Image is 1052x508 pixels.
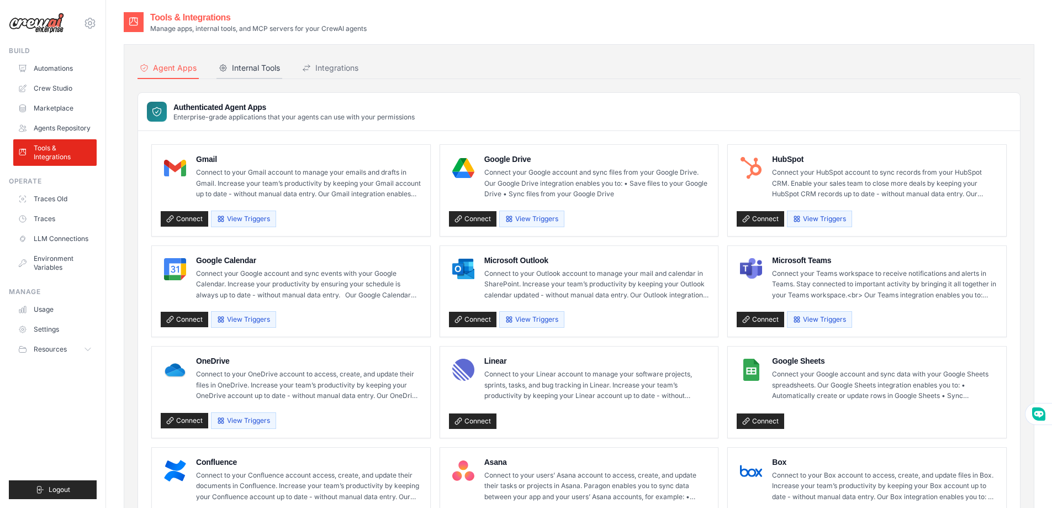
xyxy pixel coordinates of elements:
a: Settings [13,321,97,338]
div: Internal Tools [219,62,280,74]
img: Gmail Logo [164,157,186,179]
a: Connect [737,211,784,227]
button: Logout [9,480,97,499]
img: Asana Logo [452,460,474,482]
p: Manage apps, internal tools, and MCP servers for your CrewAI agents [150,24,367,33]
a: Connect [449,413,496,429]
img: Logo [9,13,64,34]
h4: Confluence [196,457,421,468]
p: Connect your Google account and sync data with your Google Sheets spreadsheets. Our Google Sheets... [772,369,997,401]
h4: Microsoft Outlook [484,255,710,266]
h4: Gmail [196,154,421,165]
p: Connect to your Confluence account access, create, and update their documents in Confluence. Incr... [196,470,421,502]
button: View Triggers [787,311,852,328]
p: Connect to your Box account to access, create, and update files in Box. Increase your team’s prod... [772,470,997,502]
p: Connect your Google account and sync files from your Google Drive. Our Google Drive integration e... [484,167,710,200]
p: Enterprise-grade applications that your agents can use with your permissions [173,113,415,122]
a: LLM Connections [13,230,97,248]
h4: Microsoft Teams [772,255,997,266]
button: View Triggers [499,311,564,328]
h4: OneDrive [196,355,421,366]
a: Crew Studio [13,80,97,97]
div: Manage [9,287,97,296]
p: Connect to your users’ Asana account to access, create, and update their tasks or projects in Asa... [484,470,710,502]
h4: Google Sheets [772,355,997,366]
span: Resources [34,345,67,354]
p: Connect to your Linear account to manage your software projects, sprints, tasks, and bug tracking... [484,369,710,401]
button: View Triggers [787,211,852,227]
a: Tools & Integrations [13,139,97,166]
button: View Triggers [211,412,276,429]
a: Connect [161,211,208,227]
div: Integrations [302,62,358,74]
p: Connect to your Outlook account to manage your mail and calendar in SharePoint. Increase your tea... [484,268,710,301]
h3: Authenticated Agent Apps [173,102,415,113]
a: Marketplace [13,99,97,117]
img: Google Drive Logo [452,157,474,179]
p: Connect your HubSpot account to sync records from your HubSpot CRM. Enable your sales team to clo... [772,167,997,200]
img: Google Calendar Logo [164,258,186,280]
a: Connect [737,312,784,327]
img: OneDrive Logo [164,359,186,381]
div: Build [9,46,97,55]
a: Usage [13,301,97,318]
button: View Triggers [499,211,564,227]
button: View Triggers [211,211,276,227]
img: Google Sheets Logo [740,359,762,381]
button: Internal Tools [216,58,282,79]
div: Operate [9,177,97,186]
a: Connect [161,413,208,428]
img: Linear Logo [452,359,474,381]
a: Traces Old [13,190,97,208]
button: View Triggers [211,311,276,328]
a: Automations [13,60,97,77]
button: Integrations [300,58,361,79]
h4: HubSpot [772,154,997,165]
p: Connect your Google account and sync events with your Google Calendar. Increase your productivity... [196,268,421,301]
h4: Google Drive [484,154,710,165]
img: HubSpot Logo [740,157,762,179]
a: Connect [737,413,784,429]
img: Confluence Logo [164,460,186,482]
h2: Tools & Integrations [150,11,367,24]
p: Connect to your OneDrive account to access, create, and update their files in OneDrive. Increase ... [196,369,421,401]
div: Agent Apps [140,62,197,74]
a: Connect [449,211,496,227]
a: Environment Variables [13,250,97,276]
button: Resources [13,341,97,358]
a: Connect [449,312,496,327]
button: Agent Apps [138,58,199,79]
a: Traces [13,210,97,228]
h4: Linear [484,355,710,366]
img: Microsoft Teams Logo [740,258,762,280]
h4: Asana [484,457,710,468]
span: Logout [49,485,70,494]
p: Connect to your Gmail account to manage your emails and drafts in Gmail. Increase your team’s pro... [196,167,421,200]
img: Microsoft Outlook Logo [452,258,474,280]
p: Connect your Teams workspace to receive notifications and alerts in Teams. Stay connected to impo... [772,268,997,301]
h4: Google Calendar [196,255,421,266]
img: Box Logo [740,460,762,482]
h4: Box [772,457,997,468]
a: Connect [161,312,208,327]
a: Agents Repository [13,119,97,137]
